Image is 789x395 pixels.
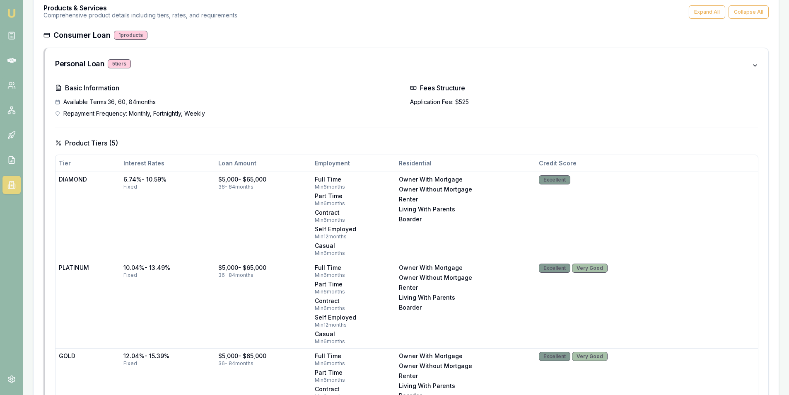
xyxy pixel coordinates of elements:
[315,225,392,233] div: self employed
[399,303,532,312] div: boarder
[315,330,392,338] div: casual
[55,58,104,70] h3: Personal Loan
[399,195,532,204] div: renter
[315,322,392,328] div: Min 12 months
[315,313,392,322] div: self employed
[399,293,532,302] div: living with parents
[315,250,392,257] div: Min 6 months
[315,297,392,305] div: contract
[55,83,403,93] h4: Basic Information
[123,175,212,184] div: 6.74% - 10.59%
[63,109,205,118] span: Repayment Frequency: Monthly, Fortnightly, Weekly
[315,305,392,312] div: Min 6 months
[114,31,147,40] div: 1 products
[410,98,469,106] span: Application Fee: $525
[43,11,237,19] p: Comprehensive product details including tiers, rates, and requirements
[311,155,396,172] th: Employment
[572,264,608,273] div: Very Good
[396,155,536,172] th: Residential
[315,175,392,184] div: full time
[315,288,392,295] div: Min 6 months
[315,233,392,240] div: Min 12 months
[399,362,532,370] div: owner without mortgage
[315,377,392,383] div: Min 6 months
[399,264,532,272] div: owner with mortgage
[55,138,758,148] h4: Product Tiers ( 5 )
[539,352,570,361] div: Excellent
[7,8,17,18] img: emu-icon-u.png
[215,155,311,172] th: Loan Amount
[108,59,131,68] div: 5 tier s
[572,352,608,361] div: Very Good
[315,192,392,200] div: part time
[53,29,111,41] h3: Consumer Loan
[399,274,532,282] div: owner without mortgage
[123,352,212,360] div: 12.04% - 15.39%
[729,5,769,19] button: Collapse All
[315,200,392,207] div: Min 6 months
[315,208,392,217] div: contract
[315,352,392,360] div: full time
[120,155,215,172] th: Interest Rates
[123,360,212,367] div: fixed
[315,184,392,190] div: Min 6 months
[399,205,532,213] div: living with parents
[315,360,392,367] div: Min 6 months
[399,185,532,194] div: owner without mortgage
[218,360,308,367] div: 36 - 84 months
[536,155,758,172] th: Credit Score
[218,352,308,360] div: $5,000 - $65,000
[315,217,392,223] div: Min 6 months
[399,352,532,360] div: owner with mortgage
[59,264,117,272] div: PLATINUM
[539,264,570,273] div: Excellent
[539,175,570,184] div: Excellent
[55,155,120,172] th: Tier
[59,175,117,184] div: DIAMOND
[123,184,212,190] div: fixed
[410,83,758,93] h4: Fees Structure
[315,272,392,279] div: Min 6 months
[218,175,308,184] div: $5,000 - $65,000
[218,272,308,279] div: 36 - 84 months
[399,382,532,390] div: living with parents
[315,385,392,393] div: contract
[218,264,308,272] div: $5,000 - $65,000
[315,264,392,272] div: full time
[315,368,392,377] div: part time
[123,272,212,279] div: fixed
[689,5,725,19] button: Expand All
[315,338,392,345] div: Min 6 months
[123,264,212,272] div: 10.04% - 13.49%
[43,5,237,11] h3: Products & Services
[399,284,532,292] div: renter
[399,175,532,184] div: owner with mortgage
[315,242,392,250] div: casual
[399,215,532,223] div: boarder
[399,372,532,380] div: renter
[315,280,392,288] div: part time
[218,184,308,190] div: 36 - 84 months
[59,352,117,360] div: GOLD
[63,98,156,106] span: Available Terms: 36, 60, 84 months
